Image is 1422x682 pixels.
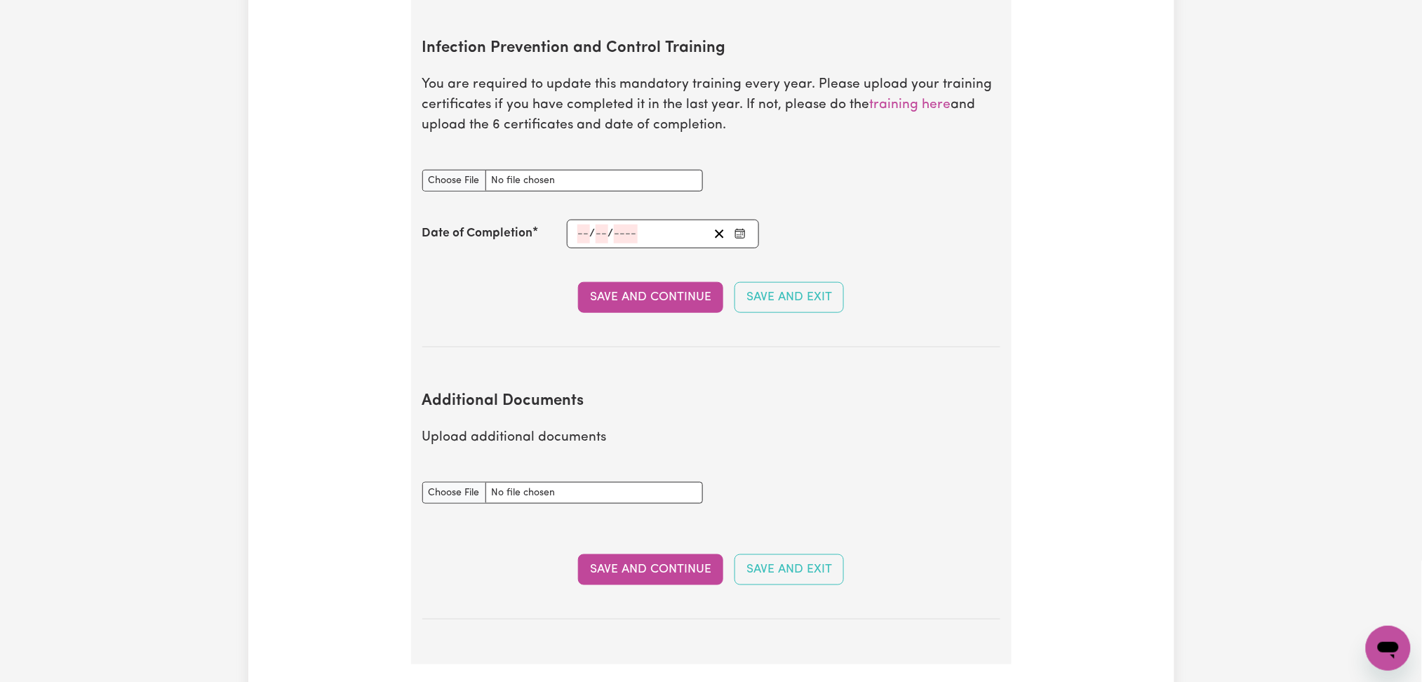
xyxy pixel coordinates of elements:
[422,392,1000,411] h2: Additional Documents
[596,225,608,243] input: --
[422,428,1000,448] p: Upload additional documents
[730,225,750,243] button: Enter the Date of Completion of your Infection Prevention and Control Training
[577,225,590,243] input: --
[422,75,1000,135] p: You are required to update this mandatory training every year. Please upload your training certif...
[735,554,844,585] button: Save and Exit
[709,225,730,243] button: Clear date
[870,98,951,112] a: training here
[578,282,723,313] button: Save and Continue
[608,227,614,240] span: /
[614,225,638,243] input: ----
[422,39,1000,58] h2: Infection Prevention and Control Training
[590,227,596,240] span: /
[578,554,723,585] button: Save and Continue
[1366,626,1411,671] iframe: Button to launch messaging window
[735,282,844,313] button: Save and Exit
[422,225,533,243] label: Date of Completion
